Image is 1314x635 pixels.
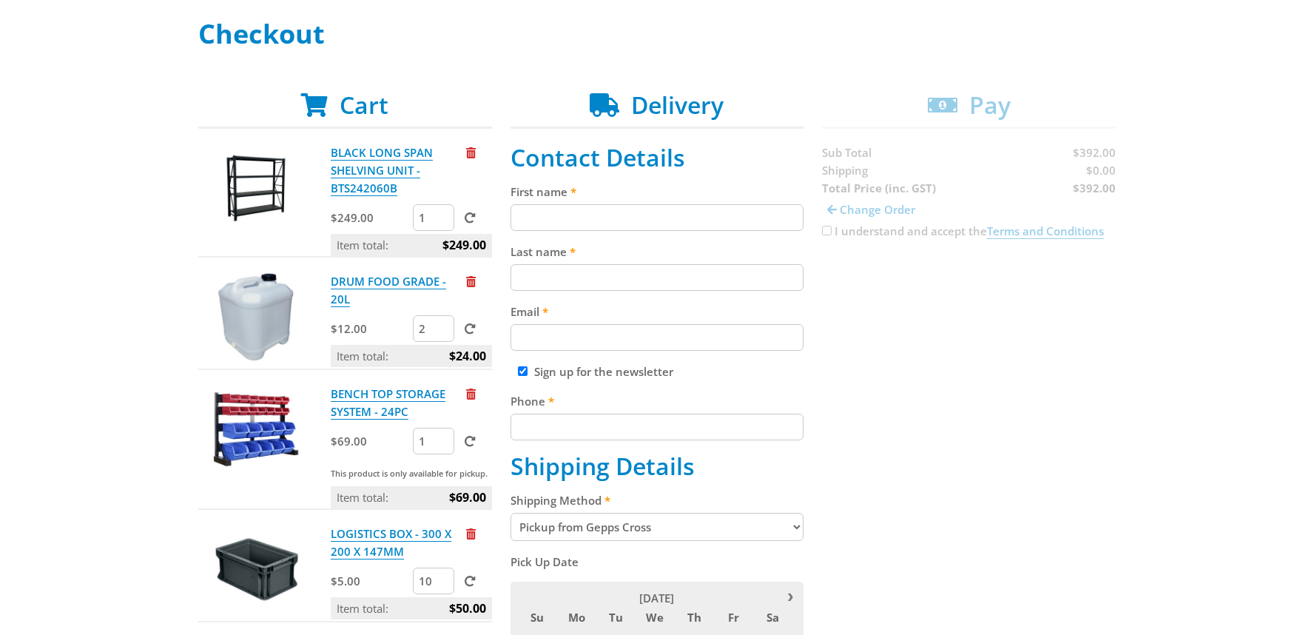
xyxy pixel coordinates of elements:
[331,465,492,483] p: This product is only available for pickup.
[511,491,804,509] label: Shipping Method
[519,608,556,627] span: Su
[331,432,410,450] p: $69.00
[331,486,492,508] p: Item total:
[331,209,410,226] p: $249.00
[675,608,713,627] span: Th
[331,526,451,560] a: LOGISTICS BOX - 300 X 200 X 147MM
[511,324,804,351] input: Please enter your email address.
[212,272,301,361] img: DRUM FOOD GRADE - 20L
[449,597,486,619] span: $50.00
[212,144,301,232] img: BLACK LONG SPAN SHELVING UNIT - BTS242060B
[511,513,804,541] select: Please select a shipping method.
[639,591,674,605] span: [DATE]
[511,183,804,201] label: First name
[212,385,301,474] img: BENCH TOP STORAGE SYSTEM - 24PC
[511,392,804,410] label: Phone
[511,553,804,571] label: Pick Up Date
[754,608,792,627] span: Sa
[511,264,804,291] input: Please enter your last name.
[511,144,804,172] h2: Contact Details
[511,414,804,440] input: Please enter your telephone number.
[331,274,446,307] a: DRUM FOOD GRADE - 20L
[331,597,492,619] p: Item total:
[466,386,476,401] a: Remove from cart
[466,274,476,289] a: Remove from cart
[466,526,476,541] a: Remove from cart
[449,345,486,367] span: $24.00
[511,243,804,261] label: Last name
[331,234,492,256] p: Item total:
[331,145,433,196] a: BLACK LONG SPAN SHELVING UNIT - BTS242060B
[198,19,1116,49] h1: Checkout
[442,234,486,256] span: $249.00
[534,364,673,379] label: Sign up for the newsletter
[331,386,445,420] a: BENCH TOP STORAGE SYSTEM - 24PC
[631,89,724,121] span: Delivery
[466,145,476,160] a: Remove from cart
[340,89,388,121] span: Cart
[597,608,635,627] span: Tu
[558,608,596,627] span: Mo
[511,452,804,480] h2: Shipping Details
[511,204,804,231] input: Please enter your first name.
[449,486,486,508] span: $69.00
[331,320,410,337] p: $12.00
[715,608,752,627] span: Fr
[636,608,674,627] span: We
[331,572,410,590] p: $5.00
[511,303,804,320] label: Email
[212,525,301,614] img: LOGISTICS BOX - 300 X 200 X 147MM
[331,345,492,367] p: Item total:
